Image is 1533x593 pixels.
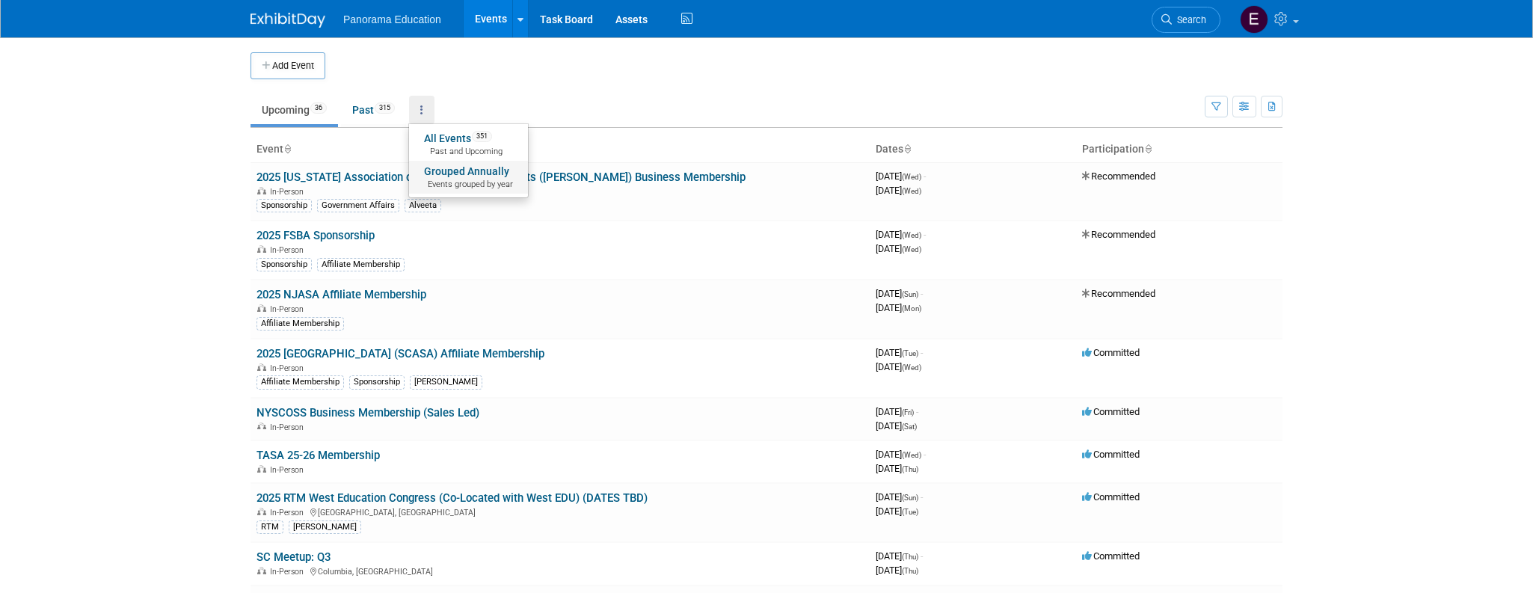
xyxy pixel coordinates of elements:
[876,361,921,372] span: [DATE]
[256,406,479,420] a: NYSCOSS Business Membership (Sales Led)
[256,491,648,505] a: 2025 RTM West Education Congress (Co-Located with West EDU) (DATES TBD)
[410,375,482,389] div: [PERSON_NAME]
[270,567,308,577] span: In-Person
[256,449,380,462] a: TASA 25-26 Membership
[256,520,283,534] div: RTM
[876,243,921,254] span: [DATE]
[902,508,918,516] span: (Tue)
[876,347,923,358] span: [DATE]
[902,408,914,417] span: (Fri)
[876,302,921,313] span: [DATE]
[1082,449,1140,460] span: Committed
[270,465,308,475] span: In-Person
[924,229,926,240] span: -
[902,231,921,239] span: (Wed)
[1082,491,1140,503] span: Committed
[902,451,921,459] span: (Wed)
[876,229,926,240] span: [DATE]
[1152,7,1220,33] a: Search
[341,96,406,124] a: Past315
[876,406,918,417] span: [DATE]
[256,317,344,331] div: Affiliate Membership
[256,258,312,271] div: Sponsorship
[270,508,308,517] span: In-Person
[256,288,426,301] a: 2025 NJASA Affiliate Membership
[256,565,864,577] div: Columbia, [GEOGRAPHIC_DATA]
[257,423,266,430] img: In-Person Event
[921,550,923,562] span: -
[251,13,325,28] img: ExhibitDay
[876,491,923,503] span: [DATE]
[270,363,308,373] span: In-Person
[270,304,308,314] span: In-Person
[270,245,308,255] span: In-Person
[424,179,513,191] span: Events grouped by year
[903,143,911,155] a: Sort by Start Date
[405,199,441,212] div: Alveeta
[257,567,266,574] img: In-Person Event
[270,423,308,432] span: In-Person
[409,128,528,161] a: All Events351 Past and Upcoming
[902,304,921,313] span: (Mon)
[876,170,926,182] span: [DATE]
[257,245,266,253] img: In-Person Event
[902,173,921,181] span: (Wed)
[343,13,441,25] span: Panorama Education
[916,406,918,417] span: -
[424,146,513,158] span: Past and Upcoming
[902,245,921,254] span: (Wed)
[876,550,923,562] span: [DATE]
[1076,137,1282,162] th: Participation
[257,363,266,371] img: In-Person Event
[1172,14,1206,25] span: Search
[876,449,926,460] span: [DATE]
[251,137,870,162] th: Event
[924,170,926,182] span: -
[902,494,918,502] span: (Sun)
[472,131,492,142] span: 351
[870,137,1076,162] th: Dates
[1082,550,1140,562] span: Committed
[310,102,327,114] span: 36
[256,375,344,389] div: Affiliate Membership
[251,96,338,124] a: Upcoming36
[256,229,375,242] a: 2025 FSBA Sponsorship
[256,170,746,184] a: 2025 [US_STATE] Association of School Superintendents ([PERSON_NAME]) Business Membership
[257,508,266,515] img: In-Person Event
[1082,229,1155,240] span: Recommended
[257,465,266,473] img: In-Person Event
[921,347,923,358] span: -
[921,288,923,299] span: -
[876,565,918,576] span: [DATE]
[256,506,864,517] div: [GEOGRAPHIC_DATA], [GEOGRAPHIC_DATA]
[876,288,923,299] span: [DATE]
[876,185,921,196] span: [DATE]
[1082,347,1140,358] span: Committed
[902,363,921,372] span: (Wed)
[876,506,918,517] span: [DATE]
[349,375,405,389] div: Sponsorship
[257,304,266,312] img: In-Person Event
[317,258,405,271] div: Affiliate Membership
[1240,5,1268,34] img: External Events Calendar
[256,550,331,564] a: SC Meetup: Q3
[317,199,399,212] div: Government Affairs
[902,290,918,298] span: (Sun)
[1082,170,1155,182] span: Recommended
[257,187,266,194] img: In-Person Event
[902,553,918,561] span: (Thu)
[902,465,918,473] span: (Thu)
[256,199,312,212] div: Sponsorship
[289,520,361,534] div: [PERSON_NAME]
[256,347,544,360] a: 2025 [GEOGRAPHIC_DATA] (SCASA) Affiliate Membership
[902,187,921,195] span: (Wed)
[409,161,528,194] a: Grouped AnnuallyEvents grouped by year
[251,52,325,79] button: Add Event
[902,349,918,357] span: (Tue)
[876,463,918,474] span: [DATE]
[902,567,918,575] span: (Thu)
[270,187,308,197] span: In-Person
[921,491,923,503] span: -
[902,423,917,431] span: (Sat)
[1144,143,1152,155] a: Sort by Participation Type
